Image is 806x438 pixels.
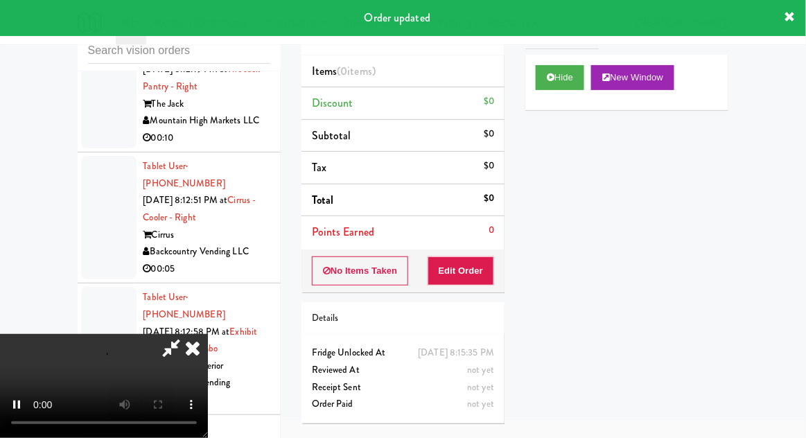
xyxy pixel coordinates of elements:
div: Order Paid [312,396,494,413]
div: The Jack [143,96,270,113]
li: Tablet User· [PHONE_NUMBER][DATE] 8:12:51 PM atCirrus - Cooler - RightCirrusBackcountry Vending L... [78,152,281,283]
span: [DATE] 8:12:51 PM at [143,193,228,207]
button: No Items Taken [312,256,409,286]
span: Total [312,192,334,208]
div: Receipt Sent [312,379,494,396]
div: $0 [484,125,494,143]
span: Points Earned [312,224,374,240]
span: not yet [467,397,494,410]
a: Tablet User· [PHONE_NUMBER] [143,290,225,321]
span: · [PHONE_NUMBER] [143,159,225,190]
button: Hide [536,65,584,90]
div: $0 [484,157,494,175]
div: $0 [484,190,494,207]
div: Backcountry Vending LLC [143,243,270,261]
span: (0 ) [337,63,376,79]
div: 0 [489,222,494,239]
div: $0 [484,93,494,110]
a: Tablet User· [PHONE_NUMBER] [143,159,225,190]
div: 00:10 [143,130,270,147]
li: Tablet User· [PHONE_NUMBER][DATE] 8:12:58 PM atExhibit on Superior ComboExhibit on SuperiorOn Dem... [78,283,281,414]
input: Search vision orders [88,38,270,64]
button: New Window [591,65,674,90]
div: 00:05 [143,261,270,278]
span: Discount [312,95,353,111]
div: Details [312,310,494,327]
div: Reviewed At [312,362,494,379]
li: Tablet User· [PHONE_NUMBER][DATE] 8:12:19 PM atThe Jack - Pantry - RightThe JackMountain High Mar... [78,21,281,152]
span: Tax [312,159,326,175]
span: Items [312,63,376,79]
div: Fridge Unlocked At [312,344,494,362]
div: [DATE] 8:15:35 PM [418,344,494,362]
div: Cirrus [143,227,270,244]
ng-pluralize: items [348,63,373,79]
span: Subtotal [312,128,351,143]
div: Mountain High Markets LLC [143,112,270,130]
span: not yet [467,363,494,376]
span: not yet [467,380,494,394]
span: Order updated [365,10,430,26]
a: The Jack - Pantry - Right [143,62,266,93]
button: Edit Order [428,256,495,286]
span: [DATE] 8:12:58 PM at [143,325,230,338]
